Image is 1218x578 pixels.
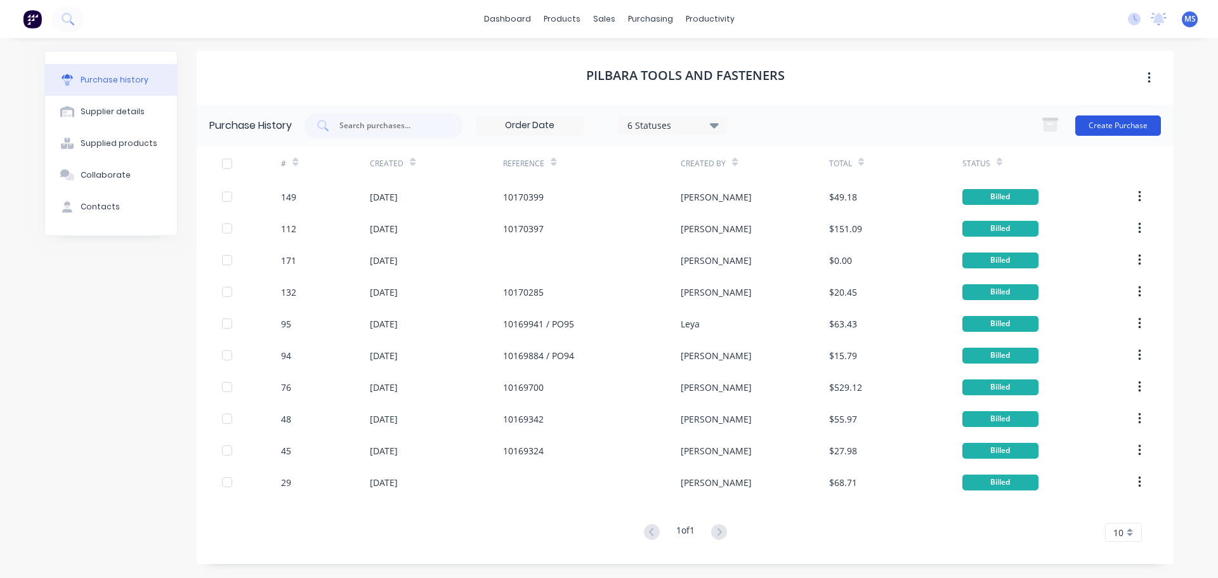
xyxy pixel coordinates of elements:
[1113,526,1123,539] span: 10
[370,286,398,299] div: [DATE]
[81,201,120,213] div: Contacts
[281,286,296,299] div: 132
[962,284,1038,300] div: Billed
[962,443,1038,459] div: Billed
[681,476,752,489] div: [PERSON_NAME]
[45,96,177,128] button: Supplier details
[503,412,544,426] div: 10169342
[281,412,291,426] div: 48
[370,444,398,457] div: [DATE]
[45,191,177,223] button: Contacts
[45,159,177,191] button: Collaborate
[681,190,752,204] div: [PERSON_NAME]
[627,118,718,131] div: 6 Statuses
[281,190,296,204] div: 149
[1184,13,1196,25] span: MS
[503,317,574,331] div: 10169941 / PO95
[829,158,852,169] div: Total
[1075,115,1161,136] button: Create Purchase
[679,10,741,29] div: productivity
[503,190,544,204] div: 10170399
[962,221,1038,237] div: Billed
[829,222,862,235] div: $151.09
[45,64,177,96] button: Purchase history
[681,158,726,169] div: Created By
[586,68,785,83] h1: Pilbara Tools and Fasteners
[962,158,990,169] div: Status
[209,118,292,133] div: Purchase History
[829,381,862,394] div: $529.12
[45,128,177,159] button: Supplied products
[370,222,398,235] div: [DATE]
[676,523,695,542] div: 1 of 1
[829,190,857,204] div: $49.18
[681,222,752,235] div: [PERSON_NAME]
[370,412,398,426] div: [DATE]
[587,10,622,29] div: sales
[681,254,752,267] div: [PERSON_NAME]
[503,158,544,169] div: Reference
[370,317,398,331] div: [DATE]
[370,254,398,267] div: [DATE]
[681,412,752,426] div: [PERSON_NAME]
[962,411,1038,427] div: Billed
[281,158,286,169] div: #
[829,349,857,362] div: $15.79
[622,10,679,29] div: purchasing
[829,254,852,267] div: $0.00
[476,116,583,135] input: Order Date
[81,106,145,117] div: Supplier details
[829,286,857,299] div: $20.45
[478,10,537,29] a: dashboard
[281,444,291,457] div: 45
[962,189,1038,205] div: Billed
[81,138,157,149] div: Supplied products
[503,286,544,299] div: 10170285
[829,444,857,457] div: $27.98
[23,10,42,29] img: Factory
[281,476,291,489] div: 29
[681,317,700,331] div: Leya
[503,444,544,457] div: 10169324
[962,316,1038,332] div: Billed
[681,381,752,394] div: [PERSON_NAME]
[281,222,296,235] div: 112
[962,253,1038,268] div: Billed
[370,349,398,362] div: [DATE]
[81,74,148,86] div: Purchase history
[281,381,291,394] div: 76
[537,10,587,29] div: products
[370,158,403,169] div: Created
[962,475,1038,490] div: Billed
[681,444,752,457] div: [PERSON_NAME]
[281,254,296,267] div: 171
[338,119,443,132] input: Search purchases...
[829,412,857,426] div: $55.97
[681,286,752,299] div: [PERSON_NAME]
[829,317,857,331] div: $63.43
[681,349,752,362] div: [PERSON_NAME]
[370,476,398,489] div: [DATE]
[281,317,291,331] div: 95
[503,349,574,362] div: 10169884 / PO94
[503,222,544,235] div: 10170397
[81,169,131,181] div: Collaborate
[962,379,1038,395] div: Billed
[503,381,544,394] div: 10169700
[370,190,398,204] div: [DATE]
[370,381,398,394] div: [DATE]
[281,349,291,362] div: 94
[829,476,857,489] div: $68.71
[962,348,1038,364] div: Billed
